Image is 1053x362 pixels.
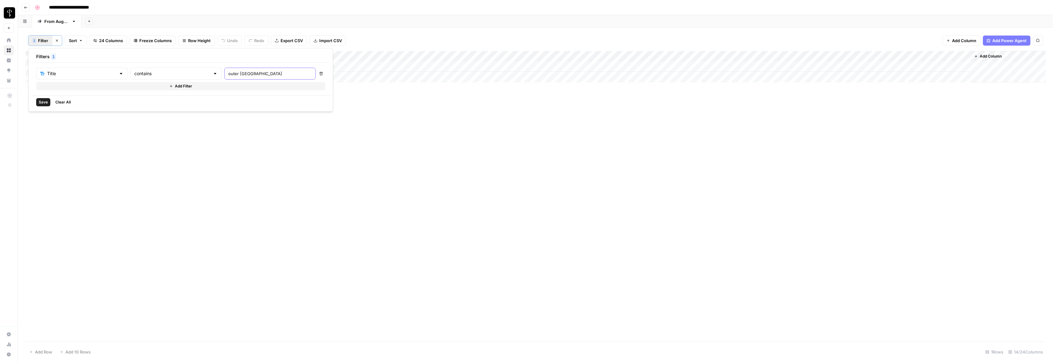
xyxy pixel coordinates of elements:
span: Undo [227,37,238,44]
a: Home [4,35,14,45]
span: Filter [38,37,48,44]
a: Your Data [4,75,14,86]
button: Save [36,98,50,106]
button: 1Filter [28,36,52,46]
span: Freeze Columns [139,37,172,44]
a: Opportunities [4,65,14,75]
span: Sort [69,37,77,44]
a: Settings [4,329,14,339]
a: Usage [4,339,14,349]
span: 1 [33,38,35,43]
span: Redo [254,37,264,44]
span: 1 [52,53,55,60]
button: Add Column [972,52,1004,60]
button: Import CSV [309,36,346,46]
span: Add Power Agent [992,37,1027,44]
span: Add Row [35,349,52,355]
span: Add Filter [175,83,192,89]
input: contains [134,70,210,77]
div: 1 [51,53,56,60]
span: Import CSV [319,37,342,44]
button: Add Filter [36,82,325,90]
input: Title [47,70,116,77]
span: Export CSV [281,37,303,44]
img: LP Production Workloads Logo [4,7,15,19]
div: From [DATE] [44,18,69,25]
span: Add Column [980,53,1002,59]
button: Add Row [25,347,56,357]
button: Freeze Columns [130,36,176,46]
button: 24 Columns [89,36,127,46]
button: Undo [217,36,242,46]
button: Add 10 Rows [56,347,94,357]
a: Insights [4,55,14,65]
div: 1 [32,38,36,43]
button: Clear All [53,98,73,106]
div: Filters [31,51,330,63]
button: Workspace: LP Production Workloads [4,5,14,21]
button: Row Height [178,36,215,46]
button: Help + Support [4,349,14,359]
span: Row Height [188,37,211,44]
button: Redo [244,36,268,46]
span: Add 10 Rows [65,349,91,355]
div: 14/24 Columns [1006,347,1045,357]
span: Clear All [55,99,71,105]
span: Save [39,99,48,105]
button: Add Power Agent [983,36,1030,46]
a: Browse [4,45,14,55]
span: Add Column [952,37,976,44]
div: 1 Rows [983,347,1006,357]
span: 24 Columns [99,37,123,44]
div: 1Filter [28,48,333,112]
button: Add Column [942,36,980,46]
button: Export CSV [271,36,307,46]
button: Sort [65,36,87,46]
a: From [DATE] [32,15,81,28]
